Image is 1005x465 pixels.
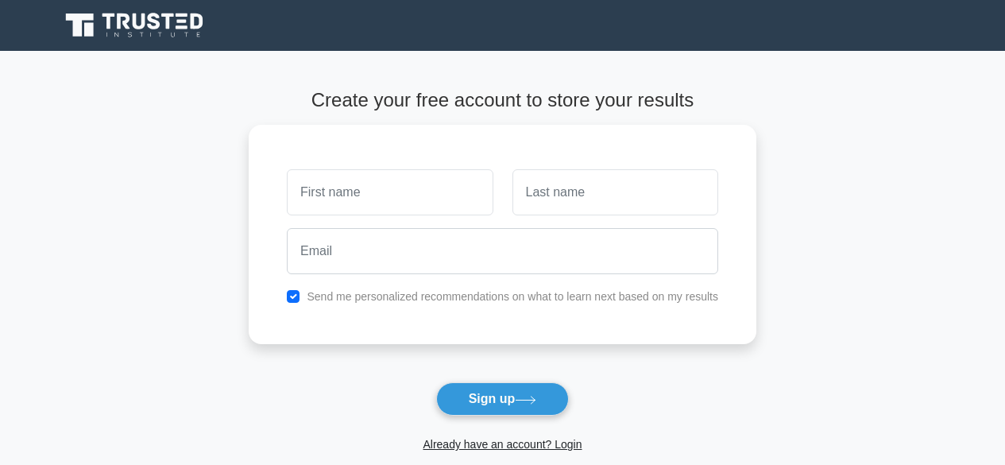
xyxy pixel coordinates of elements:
[287,169,493,215] input: First name
[512,169,718,215] input: Last name
[307,290,718,303] label: Send me personalized recommendations on what to learn next based on my results
[249,89,756,112] h4: Create your free account to store your results
[436,382,570,416] button: Sign up
[423,438,582,451] a: Already have an account? Login
[287,228,718,274] input: Email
